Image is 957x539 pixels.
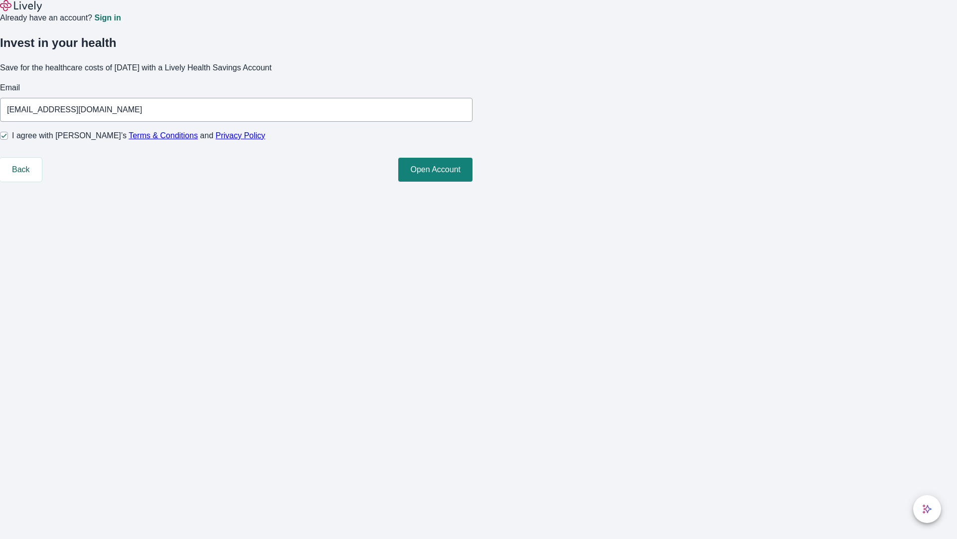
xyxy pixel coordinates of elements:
button: Open Account [398,158,473,182]
svg: Lively AI Assistant [922,504,932,514]
a: Terms & Conditions [129,131,198,140]
a: Privacy Policy [216,131,266,140]
button: chat [913,495,941,523]
span: I agree with [PERSON_NAME]’s and [12,130,265,142]
a: Sign in [94,14,121,22]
